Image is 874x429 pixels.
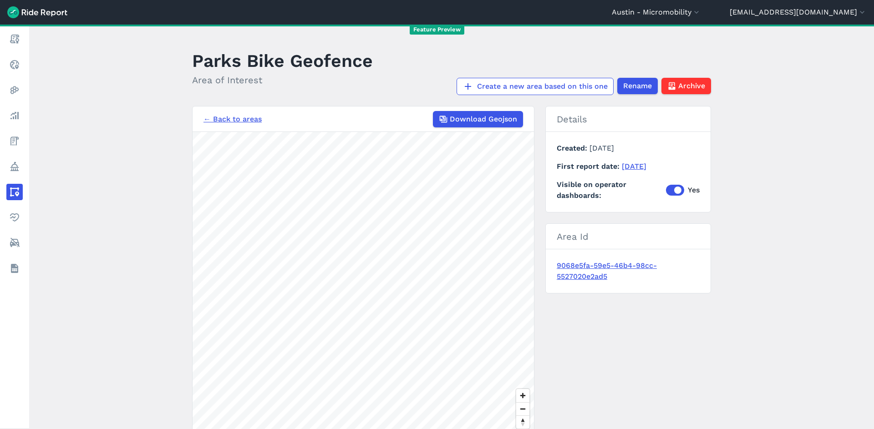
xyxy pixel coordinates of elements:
button: Zoom out [516,402,529,415]
a: Report [6,31,23,47]
button: Download Geojson [433,111,523,127]
a: ModeShift [6,235,23,251]
span: Archive [678,81,705,91]
button: Reset bearing to north [516,415,529,429]
span: Rename [623,81,652,91]
button: [EMAIL_ADDRESS][DOMAIN_NAME] [730,7,867,18]
button: Archive [661,78,711,94]
span: Feature Preview [410,25,464,35]
a: Areas [6,184,23,200]
span: First report date [557,162,622,171]
span: [DATE] [589,144,614,152]
a: Create a new area based on this one [457,78,614,95]
a: Datasets [6,260,23,277]
h2: Area of Interest [192,73,373,87]
label: Yes [666,185,700,196]
span: Visible on operator dashboards [557,179,666,201]
h3: Area Id [546,224,711,249]
h2: Details [546,106,711,132]
a: 9068e5fa-59e5-46b4-98cc-5527020e2ad5 [557,260,700,282]
a: Health [6,209,23,226]
a: Fees [6,133,23,149]
a: Analyze [6,107,23,124]
a: ← Back to areas [203,114,262,125]
button: Rename [617,78,658,94]
img: Ride Report [7,6,67,18]
a: Policy [6,158,23,175]
button: Austin - Micromobility [612,7,701,18]
span: Created [557,144,589,152]
h1: Parks Bike Geofence [192,48,373,73]
span: Download Geojson [450,114,517,125]
a: Heatmaps [6,82,23,98]
a: Realtime [6,56,23,73]
button: Zoom in [516,389,529,402]
a: [DATE] [622,162,646,171]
